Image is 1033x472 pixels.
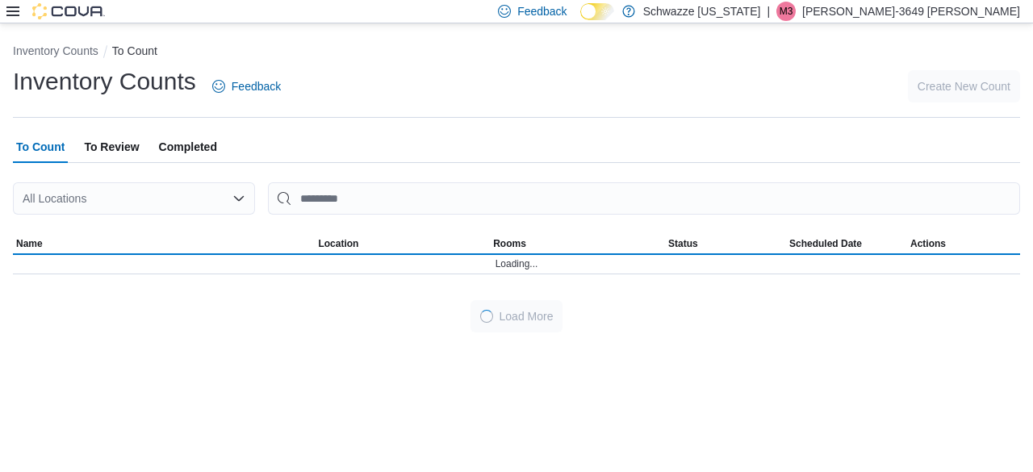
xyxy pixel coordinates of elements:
button: Status [665,234,786,253]
p: | [767,2,770,21]
span: Status [668,237,698,250]
p: Schwazze [US_STATE] [643,2,761,21]
img: Cova [32,3,105,19]
span: Actions [910,237,946,250]
a: Feedback [206,70,287,102]
span: Feedback [517,3,567,19]
input: Dark Mode [580,3,614,20]
button: Rooms [490,234,665,253]
span: Rooms [493,237,526,250]
button: Name [13,234,315,253]
span: M3 [780,2,793,21]
nav: An example of EuiBreadcrumbs [13,43,1020,62]
button: To Count [112,44,157,57]
h1: Inventory Counts [13,65,196,98]
button: Inventory Counts [13,44,98,57]
span: To Count [16,131,65,163]
span: Load More [500,308,554,324]
span: To Review [84,131,139,163]
button: Scheduled Date [786,234,907,253]
input: This is a search bar. After typing your query, hit enter to filter the results lower in the page. [268,182,1020,215]
span: Location [318,237,358,250]
div: Michael-3649 Morefield [776,2,796,21]
span: Loading [478,308,494,324]
span: Name [16,237,43,250]
span: Dark Mode [580,20,581,21]
span: Scheduled Date [789,237,862,250]
button: Open list of options [232,192,245,205]
button: Location [315,234,490,253]
span: Completed [159,131,217,163]
span: Feedback [232,78,281,94]
span: Loading... [496,257,538,270]
button: LoadingLoad More [470,300,563,332]
p: [PERSON_NAME]-3649 [PERSON_NAME] [802,2,1020,21]
span: Create New Count [918,78,1010,94]
button: Create New Count [908,70,1020,102]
